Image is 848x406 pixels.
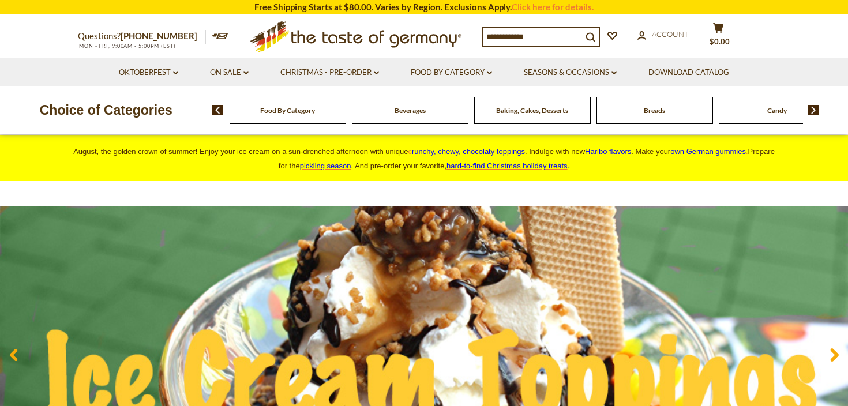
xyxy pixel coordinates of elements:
span: $0.00 [710,37,730,46]
a: Food By Category [411,66,492,79]
a: own German gummies. [670,147,748,156]
span: August, the golden crown of summer! Enjoy your ice cream on a sun-drenched afternoon with unique ... [73,147,775,170]
button: $0.00 [701,22,736,51]
a: hard-to-find Christmas holiday treats [446,161,568,170]
span: . [446,161,569,170]
a: [PHONE_NUMBER] [121,31,197,41]
a: Download Catalog [648,66,729,79]
a: Christmas - PRE-ORDER [280,66,379,79]
a: Baking, Cakes, Desserts [496,106,568,115]
a: Click here for details. [512,2,594,12]
a: Food By Category [260,106,315,115]
a: Account [637,28,689,41]
span: runchy, chewy, chocolaty toppings [412,147,525,156]
img: next arrow [808,105,819,115]
a: Breads [644,106,665,115]
img: previous arrow [212,105,223,115]
a: Beverages [395,106,426,115]
a: Oktoberfest [119,66,178,79]
span: Account [652,29,689,39]
a: Seasons & Occasions [524,66,617,79]
span: MON - FRI, 9:00AM - 5:00PM (EST) [78,43,176,49]
a: On Sale [210,66,249,79]
a: pickling season [300,161,351,170]
a: Candy [767,106,787,115]
a: Haribo flavors [585,147,631,156]
span: own German gummies [670,147,746,156]
p: Questions? [78,29,206,44]
a: crunchy, chewy, chocolaty toppings [408,147,525,156]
